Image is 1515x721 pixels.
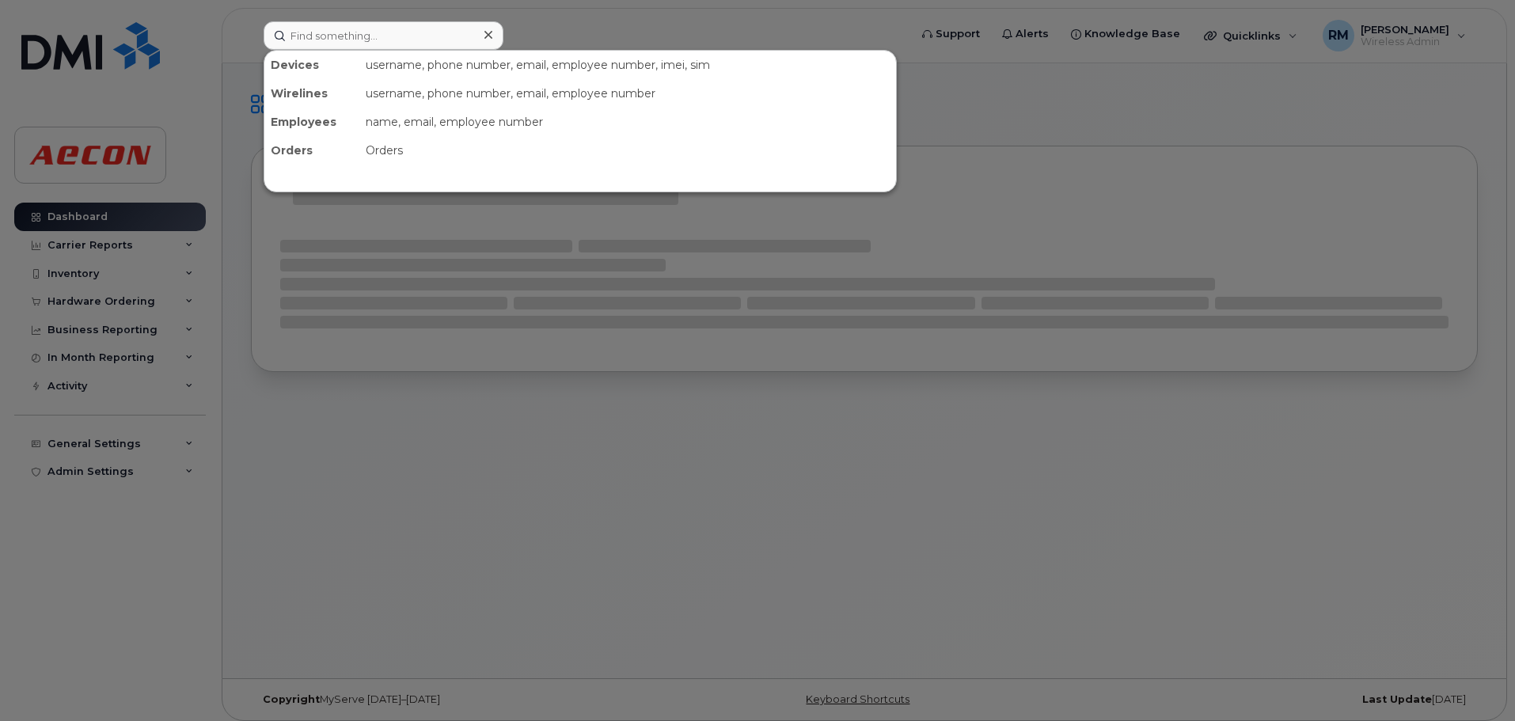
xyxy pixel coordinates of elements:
[264,79,359,108] div: Wirelines
[264,136,359,165] div: Orders
[264,51,359,79] div: Devices
[359,136,896,165] div: Orders
[359,79,896,108] div: username, phone number, email, employee number
[359,51,896,79] div: username, phone number, email, employee number, imei, sim
[359,108,896,136] div: name, email, employee number
[264,108,359,136] div: Employees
